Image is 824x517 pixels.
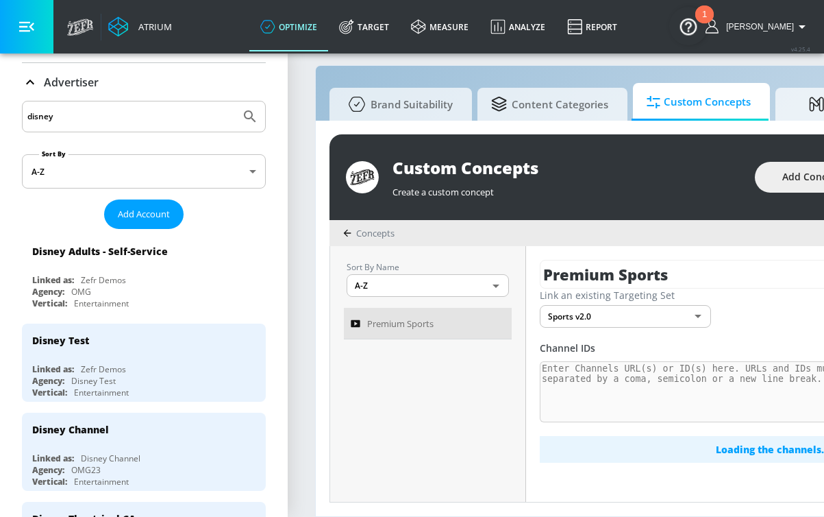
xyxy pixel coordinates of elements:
a: measure [400,2,479,51]
div: Agency: [32,464,64,476]
div: Disney Channel [81,453,140,464]
a: Target [328,2,400,51]
div: Linked as: [32,453,74,464]
button: Open Resource Center, 1 new notification [669,7,708,45]
div: Zefr Demos [81,274,126,286]
button: [PERSON_NAME] [706,19,810,35]
div: Disney Test [71,375,116,387]
div: 1 [702,14,707,32]
a: optimize [249,2,328,51]
button: Submit Search [235,101,265,132]
button: Add Account [104,200,184,229]
span: Custom Concepts [647,86,751,119]
span: Content Categories [491,88,608,121]
p: Sort By Name [347,260,509,274]
span: Add Account [118,206,170,222]
div: A-Z [347,274,509,297]
div: Disney ChannelLinked as:Disney ChannelAgency:OMG23Vertical:Entertainment [22,413,266,491]
div: Disney Adults - Self-ServiceLinked as:Zefr DemosAgency:OMGVertical:Entertainment [22,235,266,313]
span: login as: casey.cohen@zefr.com [721,22,794,32]
span: v 4.25.4 [791,45,810,53]
div: Agency: [32,375,64,387]
a: Premium Sports [344,308,512,339]
div: Entertainment [74,298,129,309]
div: Atrium [133,21,172,33]
a: Atrium [108,16,172,37]
div: Entertainment [74,387,129,398]
div: OMG23 [71,464,101,476]
span: Concepts [356,227,395,239]
div: A-Z [22,154,266,189]
div: OMG [71,286,91,298]
div: Vertical: [32,298,67,309]
div: Disney Channel [32,423,109,436]
div: Sports v2.0 [540,305,711,328]
span: Premium Sports [367,315,434,332]
div: Advertiser [22,63,266,101]
div: Disney TestLinked as:Zefr DemosAgency:Disney TestVertical:Entertainment [22,324,266,402]
div: Linked as: [32,363,74,375]
a: Report [556,2,628,51]
div: Vertical: [32,387,67,398]
div: Entertainment [74,476,129,488]
div: Create a custom concept [392,179,741,198]
div: Disney Test [32,334,89,347]
div: Disney Adults - Self-Service [32,245,168,258]
label: Sort By [39,149,68,158]
div: Linked as: [32,274,74,286]
span: Brand Suitability [343,88,453,121]
a: Analyze [479,2,556,51]
p: Advertiser [44,75,99,90]
div: Zefr Demos [81,363,126,375]
div: Concepts [343,227,395,239]
input: Search by name [27,108,235,125]
div: Agency: [32,286,64,298]
div: Vertical: [32,476,67,488]
div: Custom Concepts [392,156,741,179]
